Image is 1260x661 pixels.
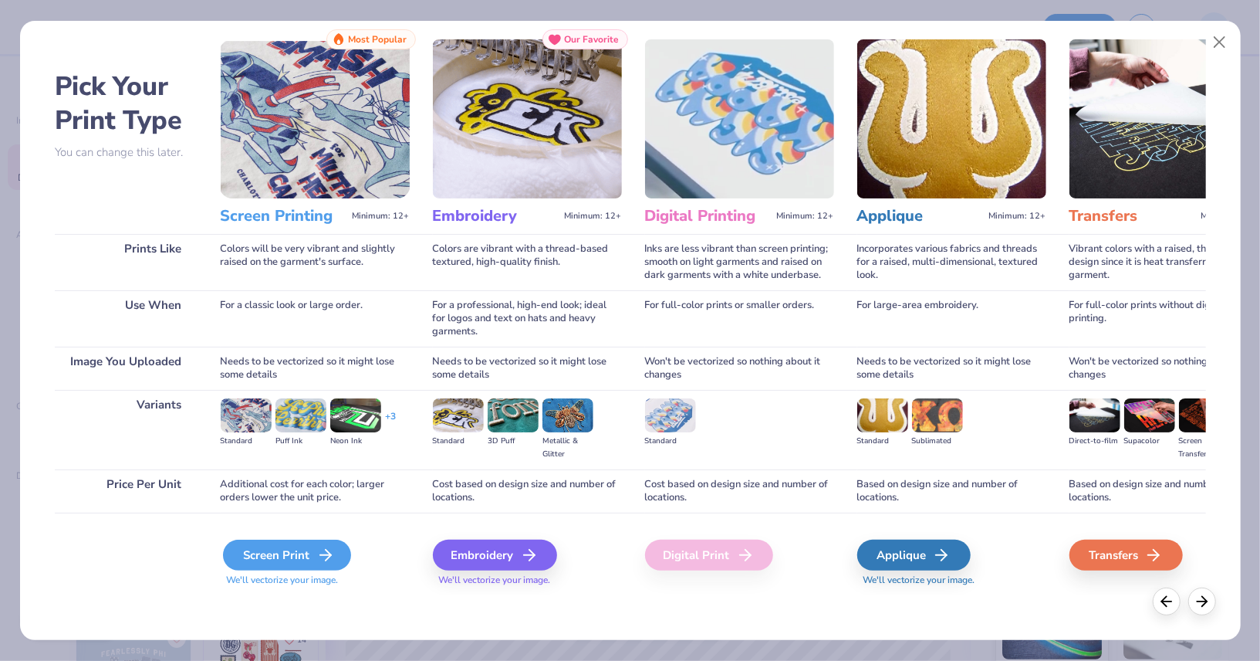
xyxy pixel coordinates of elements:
img: 3D Puff [488,398,539,432]
div: Needs to be vectorized so it might lose some details [857,347,1046,390]
h2: Pick Your Print Type [55,69,198,137]
span: Minimum: 12+ [1201,211,1258,222]
img: Standard [433,398,484,432]
div: Based on design size and number of locations. [857,469,1046,513]
div: Screen Print [223,540,351,571]
div: Standard [221,435,272,448]
span: We'll vectorize your image. [857,574,1046,587]
span: Most Popular [349,34,407,45]
span: Minimum: 12+ [989,211,1046,222]
div: Supacolor [1124,435,1175,448]
span: Minimum: 12+ [565,211,622,222]
p: You can change this later. [55,146,198,159]
div: Puff Ink [275,435,326,448]
div: Inks are less vibrant than screen printing; smooth on light garments and raised on dark garments ... [645,234,834,290]
div: For large-area embroidery. [857,290,1046,347]
div: Prints Like [55,234,198,290]
span: We'll vectorize your image. [221,574,410,587]
div: Colors will be very vibrant and slightly raised on the garment's surface. [221,234,410,290]
div: Use When [55,290,198,347]
div: Digital Print [645,540,773,571]
img: Standard [645,398,696,432]
div: 3D Puff [488,435,539,448]
div: For a classic look or large order. [221,290,410,347]
div: Incorporates various fabrics and threads for a raised, multi-dimensional, textured look. [857,234,1046,290]
span: Minimum: 12+ [353,211,410,222]
div: Standard [433,435,484,448]
div: Direct-to-film [1069,435,1120,448]
div: Won't be vectorized so nothing about it changes [1069,347,1258,390]
div: Transfers [1069,540,1183,571]
span: Our Favorite [565,34,620,45]
div: Price Per Unit [55,469,198,513]
div: + 3 [385,410,396,436]
img: Screen Transfer [1179,398,1230,432]
div: Applique [857,540,971,571]
div: Variants [55,390,198,469]
img: Sublimated [912,398,963,432]
img: Applique [857,39,1046,198]
div: Colors are vibrant with a thread-based textured, high-quality finish. [433,234,622,290]
img: Puff Ink [275,398,326,432]
div: Standard [645,435,696,448]
div: Won't be vectorized so nothing about it changes [645,347,834,390]
div: For full-color prints or smaller orders. [645,290,834,347]
div: For a professional, high-end look; ideal for logos and text on hats and heavy garments. [433,290,622,347]
img: Standard [857,398,908,432]
h3: Digital Printing [645,206,771,226]
div: Needs to be vectorized so it might lose some details [433,347,622,390]
div: Screen Transfer [1179,435,1230,461]
img: Transfers [1069,39,1258,198]
h3: Embroidery [433,206,559,226]
img: Metallic & Glitter [542,398,593,432]
h3: Screen Printing [221,206,346,226]
div: Needs to be vectorized so it might lose some details [221,347,410,390]
div: Based on design size and number of locations. [1069,469,1258,513]
button: Close [1204,28,1234,57]
img: Embroidery [433,39,622,198]
span: Minimum: 12+ [777,211,834,222]
div: Metallic & Glitter [542,435,593,461]
img: Screen Printing [221,39,410,198]
span: We'll vectorize your image. [433,574,622,587]
div: Cost based on design size and number of locations. [433,469,622,513]
img: Direct-to-film [1069,398,1120,432]
div: Cost based on design size and number of locations. [645,469,834,513]
img: Digital Printing [645,39,834,198]
div: Embroidery [433,540,557,571]
div: Standard [857,435,908,448]
img: Supacolor [1124,398,1175,432]
div: Sublimated [912,435,963,448]
h3: Transfers [1069,206,1195,226]
div: Additional cost for each color; larger orders lower the unit price. [221,469,410,513]
div: Neon Ink [330,435,381,448]
div: Vibrant colors with a raised, thicker design since it is heat transferred on the garment. [1069,234,1258,290]
img: Standard [221,398,272,432]
h3: Applique [857,206,983,226]
img: Neon Ink [330,398,381,432]
div: Image You Uploaded [55,347,198,390]
div: For full-color prints without digital printing. [1069,290,1258,347]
